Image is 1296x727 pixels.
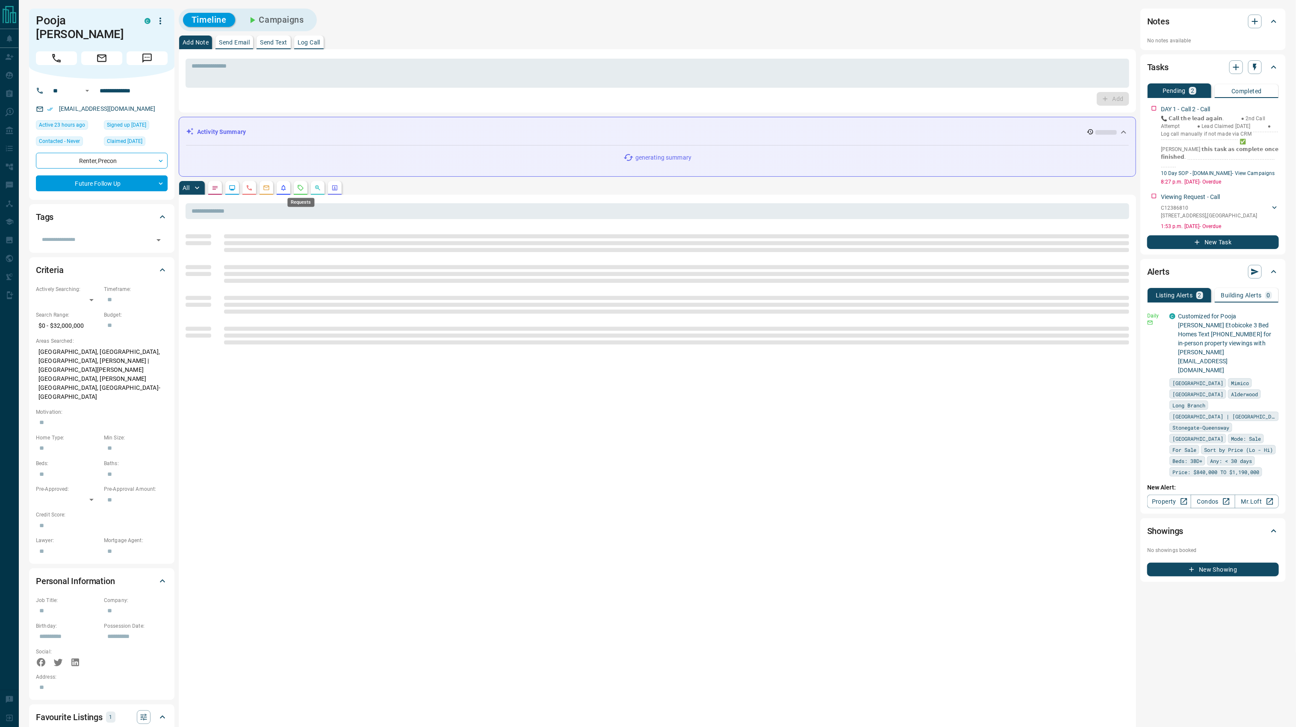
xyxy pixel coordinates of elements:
div: Alerts [1147,261,1279,282]
p: Areas Searched: [36,337,168,345]
p: 1:53 p.m. [DATE] - Overdue [1161,223,1279,230]
h2: Tags [36,210,53,224]
span: [GEOGRAPHIC_DATA] [1172,434,1223,443]
p: $0 - $32,000,000 [36,319,100,333]
svg: Emails [263,184,270,191]
a: [EMAIL_ADDRESS][DOMAIN_NAME] [59,105,156,112]
span: [GEOGRAPHIC_DATA] [1172,379,1223,387]
p: Budget: [104,311,168,319]
p: Company: [104,596,168,604]
p: Lawyer: [36,537,100,544]
p: Job Title: [36,596,100,604]
div: Fri Mar 15 2024 [104,120,168,132]
span: Alderwood [1231,390,1258,398]
p: Send Email [219,39,250,45]
div: condos.ca [1169,313,1175,319]
h2: Tasks [1147,60,1169,74]
span: Claimed [DATE] [107,137,142,145]
a: Customized for Pooja [PERSON_NAME] Etobicoke 3 Bed Homes Text [PHONE_NUMBER] for in-person proper... [1178,313,1272,374]
div: condos.ca [145,18,151,24]
p: Timeframe: [104,285,168,293]
span: Signed up [DATE] [107,121,146,129]
p: Beds: [36,460,100,467]
p: Activity Summary [197,128,246,136]
h2: Personal Information [36,574,115,588]
p: 0 [1267,292,1270,298]
svg: Requests [297,184,304,191]
button: Timeline [183,13,235,27]
span: Call [36,51,77,65]
p: Mortgage Agent: [104,537,168,544]
p: generating summary [635,153,691,162]
p: Address: [36,673,168,681]
span: For Sale [1172,445,1196,454]
span: Mode: Sale [1231,434,1261,443]
p: Birthday: [36,622,100,630]
svg: Opportunities [314,184,321,191]
p: C12386810 [1161,204,1258,212]
p: Credit Score: [36,511,168,519]
h2: Showings [1147,524,1184,538]
span: [GEOGRAPHIC_DATA] [1172,390,1223,398]
p: Completed [1231,88,1262,94]
p: [GEOGRAPHIC_DATA], [GEOGRAPHIC_DATA], [GEOGRAPHIC_DATA], [PERSON_NAME] | [GEOGRAPHIC_DATA][PERSON... [36,345,168,404]
button: Campaigns [239,13,313,27]
span: Long Branch [1172,401,1205,409]
p: Viewing Request - Call [1161,193,1220,202]
p: No notes available [1147,37,1279,45]
h2: Notes [1147,15,1169,28]
span: Sort by Price (Lo - Hi) [1204,445,1273,454]
svg: Listing Alerts [280,184,287,191]
p: Add Note [183,39,209,45]
a: Property [1147,495,1191,508]
div: Mon Sep 15 2025 [36,120,100,132]
a: Mr.Loft [1235,495,1279,508]
div: Fri Mar 15 2024 [104,136,168,148]
p: 2 [1198,292,1202,298]
svg: Notes [212,184,218,191]
div: Requests [288,198,315,207]
div: Renter , Precon [36,153,168,169]
p: Min Size: [104,434,168,442]
h2: Criteria [36,263,64,277]
span: Mimico [1231,379,1249,387]
p: Baths: [104,460,168,467]
p: Pre-Approval Amount: [104,485,168,493]
p: [STREET_ADDRESS] , [GEOGRAPHIC_DATA] [1161,212,1258,220]
h2: Favourite Listings [36,710,103,724]
p: 2 [1191,88,1194,94]
p: 📞 𝗖𝗮𝗹𝗹 𝘁𝗵𝗲 𝗹𝗲𝗮𝗱 𝗮𝗴𝗮𝗶𝗻. ‎ ‎ ‎ ‎‎ ‎ ‎ ‎‎ ‎ ‎ ‎‎ ‎ ‎ ‎● 2nd Call Attempt ‎ ‎ ‎ ‎‎ ‎ ‎ ‎‎ ‎ ‎ ‎‎ ‎ ‎ ... [1161,115,1279,169]
p: Listing Alerts [1156,292,1193,298]
svg: Email Verified [47,106,53,112]
button: New Showing [1147,563,1279,576]
span: Beds: 3BD+ [1172,457,1202,465]
h2: Alerts [1147,265,1169,279]
svg: Agent Actions [331,184,338,191]
p: Search Range: [36,311,100,319]
span: Stonegate-Queensway [1172,423,1229,432]
div: Showings [1147,521,1279,541]
div: C12386810[STREET_ADDRESS],[GEOGRAPHIC_DATA] [1161,202,1279,221]
p: Pre-Approved: [36,485,100,493]
svg: Lead Browsing Activity [229,184,236,191]
p: Home Type: [36,434,100,442]
p: 1 [109,712,113,722]
button: Open [153,234,165,246]
span: Any: < 30 days [1210,457,1252,465]
div: Tasks [1147,57,1279,77]
div: Personal Information [36,571,168,591]
p: Possession Date: [104,622,168,630]
div: Future Follow Up [36,175,168,191]
button: Open [82,86,92,96]
p: All [183,185,189,191]
div: Tags [36,207,168,227]
span: Price: $840,000 TO $1,190,000 [1172,468,1259,476]
p: 8:27 p.m. [DATE] - Overdue [1161,178,1279,186]
p: Motivation: [36,408,168,416]
p: Social: [36,648,100,656]
p: Send Text [260,39,287,45]
p: Pending [1163,88,1186,94]
p: DAY 1 - Call 2 - Call [1161,105,1210,114]
button: New Task [1147,235,1279,249]
p: No showings booked [1147,546,1279,554]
